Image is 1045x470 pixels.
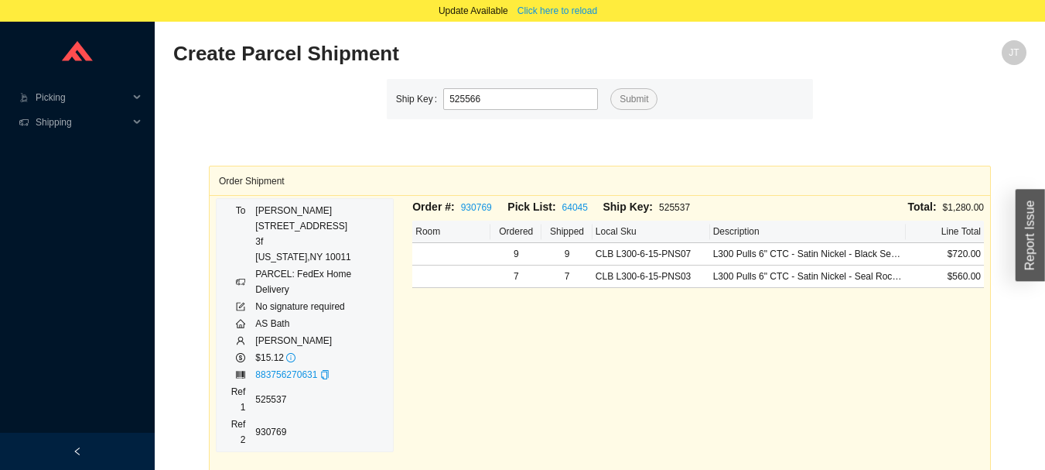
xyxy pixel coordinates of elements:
[490,266,541,288] td: 7
[36,110,128,135] span: Shipping
[698,198,984,216] div: $1,280.00
[603,198,698,216] div: 525537
[320,367,330,383] div: Copy
[236,353,245,362] span: dollar
[223,416,254,448] td: Ref 2
[73,447,82,456] span: left
[593,221,710,243] th: Local Sku
[236,336,245,345] span: user
[223,202,254,266] td: To
[593,243,710,266] td: CLB L300-6-15-PNS07
[396,88,443,110] label: Ship Key
[713,269,903,284] div: L300 Pulls 6" CTC - Satin Nickel - Seal Rock Leather 24
[254,266,387,298] td: PARCEL: FedEx Home Delivery
[710,221,906,243] th: Description
[254,332,387,349] td: [PERSON_NAME]
[320,370,330,379] span: copy
[255,369,317,380] a: 883756270631
[541,221,593,243] th: Shipped
[254,298,387,315] td: No signature required
[490,221,541,243] th: Ordered
[490,243,541,266] td: 9
[254,416,387,448] td: 930769
[908,201,937,213] span: Total:
[906,221,984,243] th: Line Total
[461,202,492,213] a: 930769
[541,243,593,266] td: 9
[286,353,295,362] span: info-circle
[541,266,593,288] td: 7
[255,203,386,265] div: [PERSON_NAME] [STREET_ADDRESS] 3f [US_STATE] , NY 10011
[236,302,245,311] span: form
[593,266,710,288] td: CLB L300-6-15-PNS03
[507,201,555,213] span: Pick List:
[219,166,981,195] div: Order Shipment
[36,85,128,110] span: Picking
[173,40,813,67] h2: Create Parcel Shipment
[223,383,254,416] td: Ref 1
[906,266,984,288] td: $560.00
[236,319,245,328] span: home
[254,383,387,416] td: 525537
[603,201,653,213] span: Ship Key:
[1009,40,1019,65] span: JT
[517,3,597,19] span: Click here to reload
[412,201,454,213] span: Order #:
[713,246,903,262] div: L300 Pulls 6" CTC - Satin Nickel - Black Seal Leather 31
[906,243,984,266] td: $720.00
[610,88,657,110] button: Submit
[254,349,387,366] td: $15.12
[562,202,588,213] a: 64045
[254,315,387,332] td: AS Bath
[412,221,490,243] th: Room
[236,370,245,379] span: barcode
